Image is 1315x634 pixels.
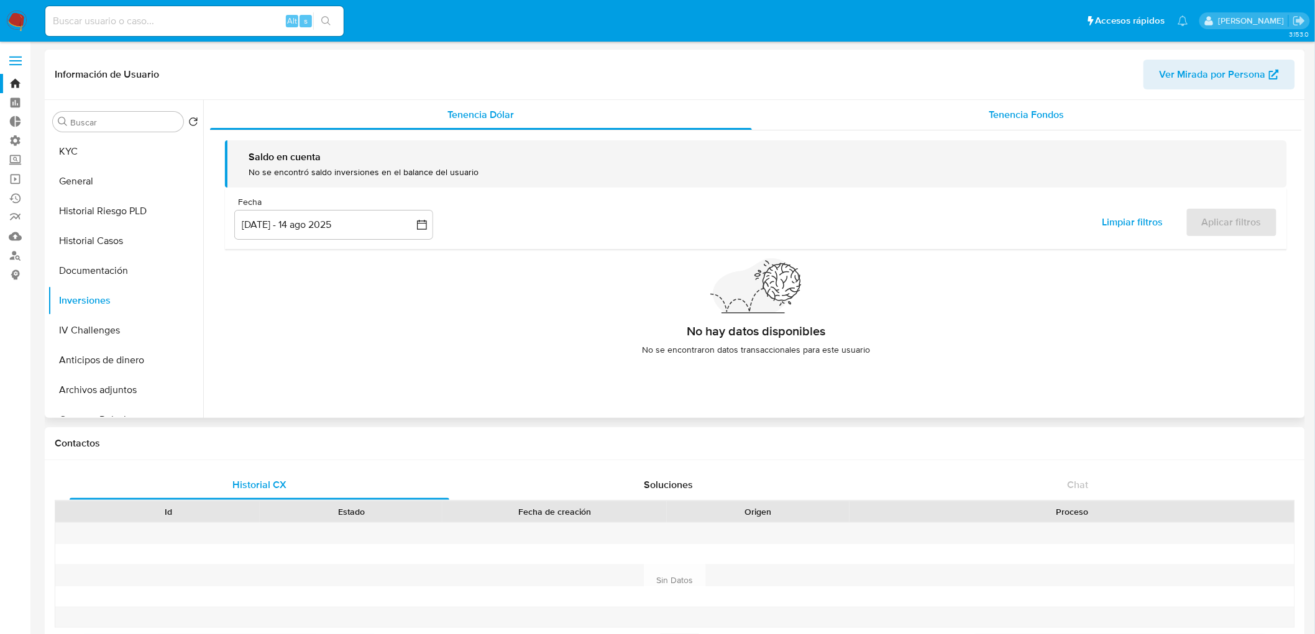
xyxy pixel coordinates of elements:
button: General [48,166,203,196]
button: Historial Riesgo PLD [48,196,203,226]
span: Ver Mirada por Persona [1160,60,1266,89]
button: KYC [48,137,203,166]
div: Origen [676,505,841,518]
button: Historial Casos [48,226,203,256]
span: Chat [1068,478,1089,492]
button: Ver Mirada por Persona [1143,60,1295,89]
button: Anticipos de dinero [48,345,203,375]
div: Fecha de creación [451,505,658,518]
button: Archivos adjuntos [48,375,203,405]
button: Volver al orden por defecto [188,117,198,130]
span: s [304,15,308,27]
span: Accesos rápidos [1096,14,1165,27]
button: IV Challenges [48,315,203,345]
a: Salir [1293,14,1306,27]
button: Inversiones [48,286,203,315]
button: Buscar [58,117,68,127]
a: Notificaciones [1178,16,1188,26]
button: Documentación [48,256,203,286]
h1: Contactos [55,437,1295,450]
div: Proceso [858,505,1286,518]
div: Id [86,505,251,518]
p: alan.sanchez@mercadolibre.com [1218,15,1288,27]
input: Buscar [70,117,178,128]
div: Estado [268,505,434,518]
span: Soluciones [644,478,694,492]
h1: Información de Usuario [55,68,159,81]
button: Cruces y Relaciones [48,405,203,435]
span: Alt [287,15,297,27]
input: Buscar usuario o caso... [45,13,344,29]
button: search-icon [313,12,339,30]
span: Historial CX [232,478,286,492]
